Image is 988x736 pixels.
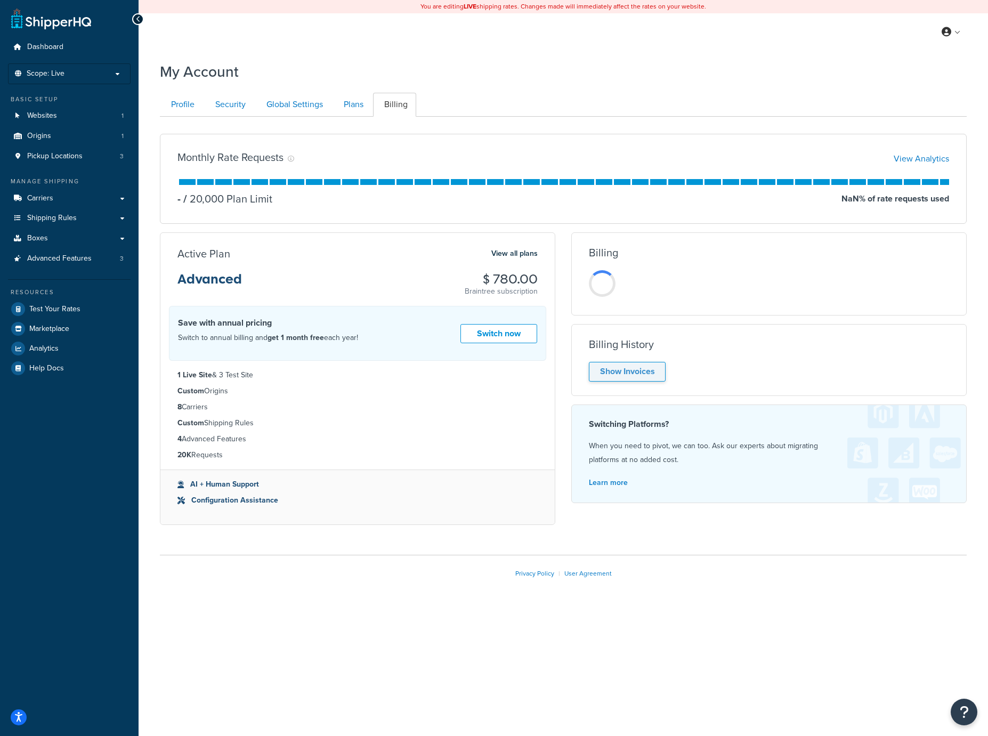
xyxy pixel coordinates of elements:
[178,331,358,345] p: Switch to annual billing and each year!
[29,325,69,334] span: Marketplace
[27,43,63,52] span: Dashboard
[11,8,91,29] a: ShipperHQ Home
[29,344,59,353] span: Analytics
[122,111,124,120] span: 1
[177,151,284,163] h3: Monthly Rate Requests
[177,369,538,381] li: & 3 Test Site
[177,449,191,460] strong: 20K
[8,208,131,228] a: Shipping Rules
[27,152,83,161] span: Pickup Locations
[8,189,131,208] a: Carriers
[27,132,51,141] span: Origins
[8,126,131,146] a: Origins 1
[464,2,476,11] b: LIVE
[8,177,131,186] div: Manage Shipping
[894,152,949,165] a: View Analytics
[951,699,977,725] button: Open Resource Center
[122,132,124,141] span: 1
[8,249,131,269] li: Advanced Features
[27,234,48,243] span: Boxes
[177,385,204,397] strong: Custom
[177,401,182,413] strong: 8
[8,229,131,248] a: Boxes
[589,439,949,467] p: When you need to pivot, we can too. Ask our experts about migrating platforms at no added cost.
[27,69,64,78] span: Scope: Live
[589,418,949,431] h4: Switching Platforms?
[333,93,372,117] a: Plans
[183,191,187,207] span: /
[27,254,92,263] span: Advanced Features
[460,324,537,344] a: Switch now
[255,93,331,117] a: Global Settings
[177,272,242,295] h3: Advanced
[589,477,628,488] a: Learn more
[8,37,131,57] a: Dashboard
[160,61,239,82] h1: My Account
[558,569,560,578] span: |
[268,332,324,343] strong: get 1 month free
[177,433,538,445] li: Advanced Features
[465,272,538,286] h3: $ 780.00
[177,369,212,381] strong: 1 Live Site
[181,191,272,206] p: 20,000 Plan Limit
[177,417,538,429] li: Shipping Rules
[8,106,131,126] a: Websites 1
[841,191,949,206] p: NaN % of rate requests used
[373,93,416,117] a: Billing
[27,194,53,203] span: Carriers
[178,317,358,329] h4: Save with annual pricing
[177,495,538,506] li: Configuration Assistance
[120,152,124,161] span: 3
[27,214,77,223] span: Shipping Rules
[8,300,131,319] a: Test Your Rates
[120,254,124,263] span: 3
[465,286,538,297] p: Braintree subscription
[177,449,538,461] li: Requests
[177,385,538,397] li: Origins
[177,191,181,206] p: -
[589,362,666,382] a: Show Invoices
[177,479,538,490] li: AI + Human Support
[27,111,57,120] span: Websites
[8,147,131,166] a: Pickup Locations 3
[8,339,131,358] a: Analytics
[8,288,131,297] div: Resources
[177,417,204,428] strong: Custom
[160,93,203,117] a: Profile
[8,126,131,146] li: Origins
[177,401,538,413] li: Carriers
[8,319,131,338] a: Marketplace
[29,305,80,314] span: Test Your Rates
[29,364,64,373] span: Help Docs
[564,569,612,578] a: User Agreement
[589,247,618,258] h3: Billing
[515,569,554,578] a: Privacy Policy
[177,433,182,444] strong: 4
[8,359,131,378] a: Help Docs
[204,93,254,117] a: Security
[177,248,230,260] h3: Active Plan
[491,247,538,261] a: View all plans
[8,249,131,269] a: Advanced Features 3
[589,338,654,350] h3: Billing History
[8,95,131,104] div: Basic Setup
[8,106,131,126] li: Websites
[8,147,131,166] li: Pickup Locations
